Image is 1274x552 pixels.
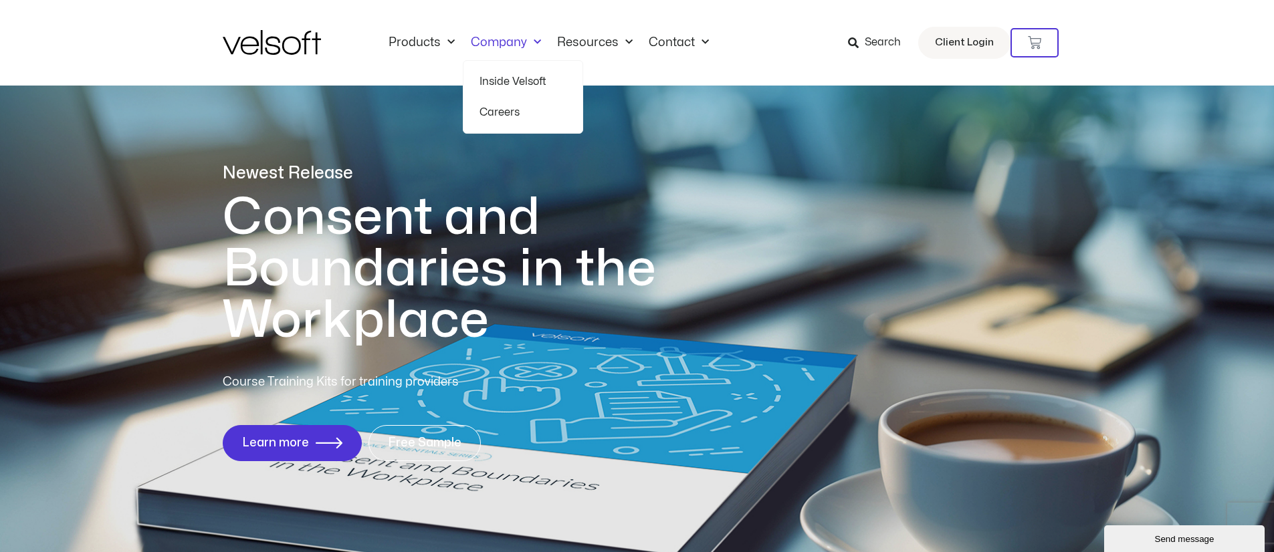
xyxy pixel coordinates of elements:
a: Client Login [918,27,1011,59]
span: Free Sample [388,436,461,450]
a: Inside Velsoft [480,66,566,97]
a: Free Sample [368,425,481,461]
iframe: chat widget [1104,523,1267,552]
span: Learn more [242,436,309,450]
a: CompanyMenu Toggle [463,35,549,50]
p: Course Training Kits for training providers [223,373,556,392]
a: Learn more [223,425,362,461]
p: Newest Release [223,162,711,185]
a: Careers [480,97,566,128]
a: ProductsMenu Toggle [381,35,463,50]
span: Search [865,34,901,51]
nav: Menu [381,35,717,50]
a: Search [848,31,910,54]
span: Client Login [935,34,994,51]
h1: Consent and Boundaries in the Workplace [223,192,711,346]
a: ContactMenu Toggle [641,35,717,50]
a: ResourcesMenu Toggle [549,35,641,50]
ul: CompanyMenu Toggle [463,60,583,134]
img: Velsoft Training Materials [223,30,321,55]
